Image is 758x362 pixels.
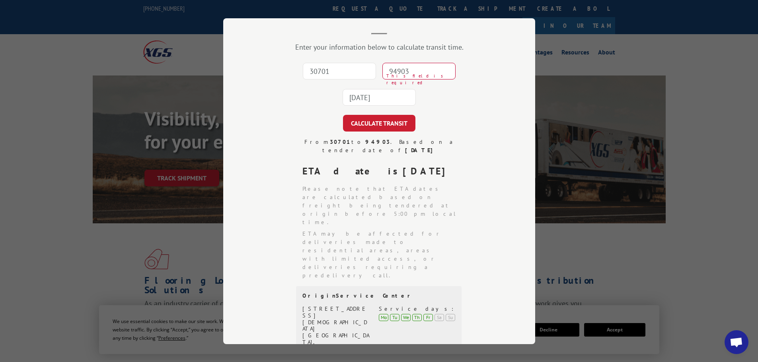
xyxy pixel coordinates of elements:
div: [STREET_ADDRESS][DEMOGRAPHIC_DATA] [302,305,370,332]
div: Sa [435,314,444,321]
div: Fr [423,314,433,321]
h2: Transit Calculator [263,8,495,23]
li: Please note that ETA dates are calculated based on freight being tendered at origin before 5:00 p... [302,185,462,226]
div: Open chat [725,330,748,354]
div: Service days: [379,305,455,312]
div: We [401,314,411,321]
strong: [DATE] [405,147,436,154]
div: From to . Based on a tender date of [296,138,462,155]
strong: [DATE] [403,165,452,177]
input: Dest. Zip [382,63,456,79]
span: This field is required [386,73,456,86]
input: Origin Zip [303,63,376,79]
div: Mo [379,314,388,321]
input: Tender Date [343,89,416,106]
li: ETA may be affected for deliveries made to residential areas, areas with limited access, or deliv... [302,230,462,280]
strong: 30701 [330,138,351,145]
div: ETA date is [302,164,462,178]
div: Enter your information below to calculate transit time. [263,43,495,52]
div: Origin Service Center [302,292,455,299]
strong: 94903 [365,138,390,145]
div: Tu [390,314,399,321]
div: [GEOGRAPHIC_DATA], [GEOGRAPHIC_DATA], 30755 [302,332,370,359]
div: Su [446,314,455,321]
div: Th [412,314,422,321]
button: CALCULATE TRANSIT [343,115,415,132]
